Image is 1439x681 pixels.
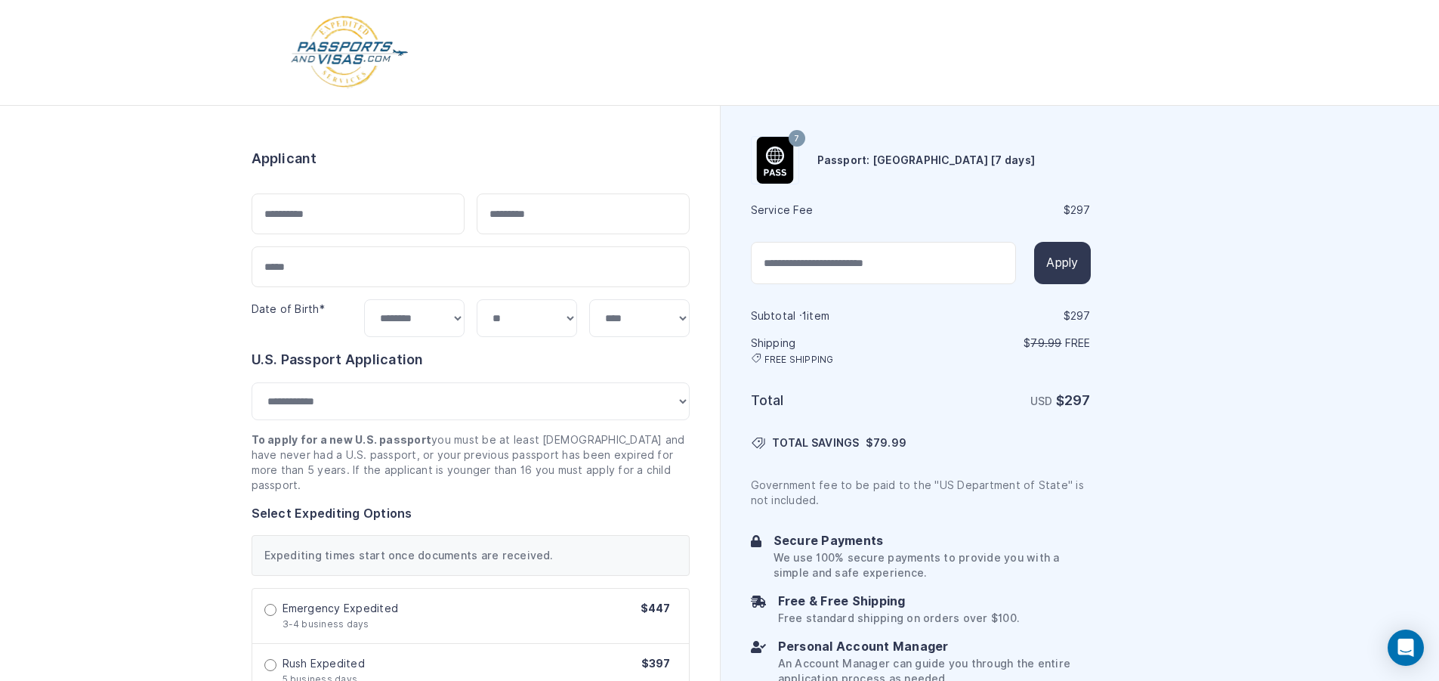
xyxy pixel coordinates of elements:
span: 79.99 [1030,337,1061,349]
h6: Secure Payments [774,532,1091,550]
span: $397 [641,658,671,670]
span: 297 [1070,204,1091,216]
h6: Select Expediting Options [252,505,690,523]
h6: Service Fee [751,203,919,218]
span: 79.99 [873,437,906,449]
div: Expediting times start once documents are received. [252,535,690,576]
strong: $ [1056,392,1091,408]
img: Product Name [752,137,798,184]
h6: Applicant [252,148,317,169]
span: USD [1030,395,1053,407]
p: you must be at least [DEMOGRAPHIC_DATA] and have never had a U.S. passport, or your previous pass... [252,432,690,493]
span: Emergency Expedited [283,601,399,616]
span: 7 [794,129,799,149]
p: We use 100% secure payments to provide you with a simple and safe experience. [774,550,1091,580]
span: 297 [1070,310,1091,322]
div: Open Intercom Messenger [1388,630,1424,666]
img: Logo [289,15,409,90]
div: $ [922,308,1091,323]
h6: Subtotal · item [751,308,919,323]
strong: To apply for a new U.S. passport [252,434,432,446]
button: Apply [1034,242,1090,284]
h6: U.S. Passport Application [252,349,690,370]
h6: Passport: [GEOGRAPHIC_DATA] [7 days] [817,153,1036,168]
div: $ [922,203,1091,218]
span: 297 [1064,392,1091,408]
h6: Shipping [751,336,919,366]
label: Date of Birth* [252,303,325,315]
h6: Personal Account Manager [778,638,1091,656]
span: FREE SHIPPING [764,354,834,366]
p: $ [922,336,1091,351]
p: Government fee to be paid to the "US Department of State" is not included. [751,478,1091,508]
span: Free [1065,337,1091,349]
span: $ [866,435,906,450]
h6: Total [751,390,919,411]
span: 3-4 business days [283,618,369,630]
p: Free standard shipping on orders over $100. [778,611,1019,626]
span: $447 [641,602,671,614]
span: Rush Expedited [283,656,365,671]
span: 1 [802,310,807,322]
h6: Free & Free Shipping [778,593,1019,611]
span: TOTAL SAVINGS [772,435,860,450]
